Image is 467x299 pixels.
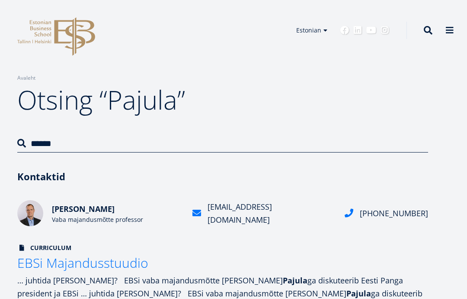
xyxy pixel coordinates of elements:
[17,254,148,272] span: EBSi Majandusstuudio
[381,26,389,35] a: Instagram
[17,82,428,117] h1: Otsing “Pajula”
[353,26,362,35] a: Linkedin
[17,74,35,82] a: Avaleht
[17,244,71,252] span: Curriculum
[17,170,428,183] h3: Kontaktid
[346,288,371,299] strong: Pajula
[360,207,428,220] div: [PHONE_NUMBER]
[52,204,115,214] span: [PERSON_NAME]
[208,200,334,226] div: [EMAIL_ADDRESS][DOMAIN_NAME]
[52,215,182,224] div: Vaba majandusmõtte professor
[17,200,43,226] img: Hardo Pajula
[366,26,376,35] a: Youtube
[283,275,307,286] strong: Pajula
[340,26,349,35] a: Facebook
